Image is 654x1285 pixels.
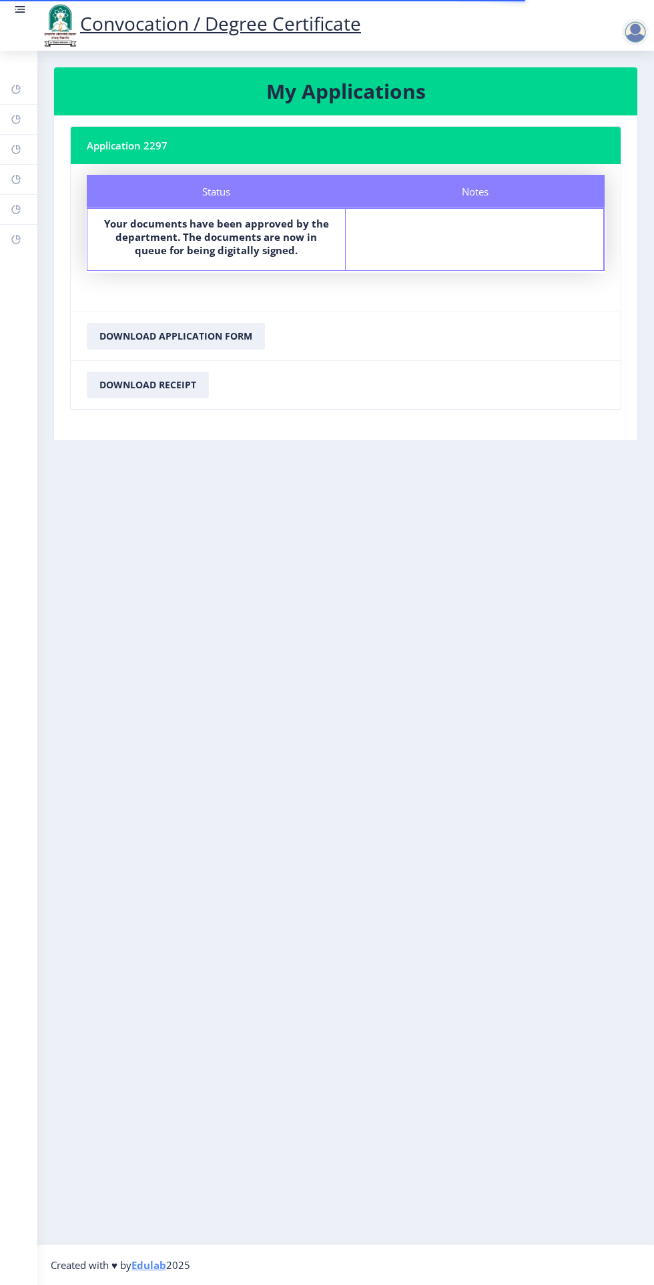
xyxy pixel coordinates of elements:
button: Download Application Form [87,323,265,350]
span: Created with ♥ by 2025 [51,1258,190,1272]
b: Your documents have been approved by the department. The documents are now in queue for being dig... [104,217,329,257]
a: Convocation / Degree Certificate [40,11,361,36]
button: Download Receipt [87,372,209,398]
div: Status [87,175,346,208]
h3: My Applications [70,78,621,105]
nb-card-header: Application 2297 [71,127,621,164]
div: Notes [346,175,605,208]
a: Edulab [131,1258,166,1272]
img: logo [40,3,80,48]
